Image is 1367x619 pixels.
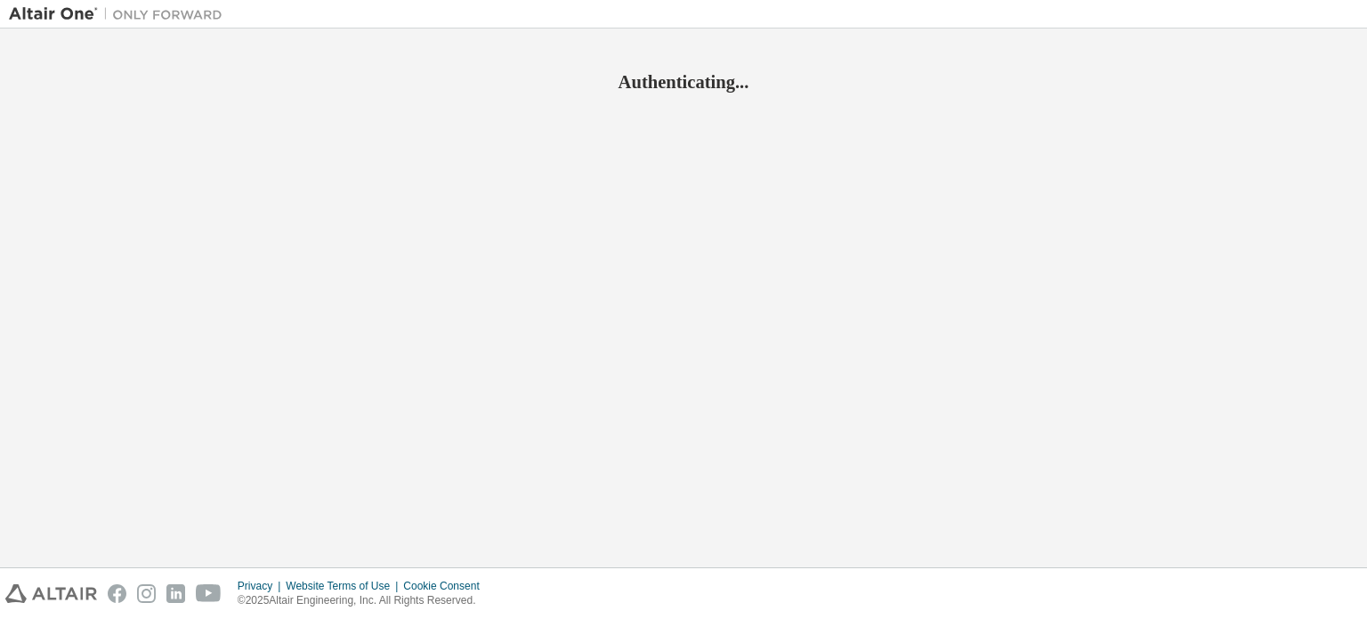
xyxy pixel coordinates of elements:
[9,5,231,23] img: Altair One
[137,584,156,603] img: instagram.svg
[9,70,1358,94] h2: Authenticating...
[108,584,126,603] img: facebook.svg
[196,584,222,603] img: youtube.svg
[5,584,97,603] img: altair_logo.svg
[286,579,403,593] div: Website Terms of Use
[238,579,286,593] div: Privacy
[238,593,490,608] p: © 2025 Altair Engineering, Inc. All Rights Reserved.
[403,579,489,593] div: Cookie Consent
[166,584,185,603] img: linkedin.svg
